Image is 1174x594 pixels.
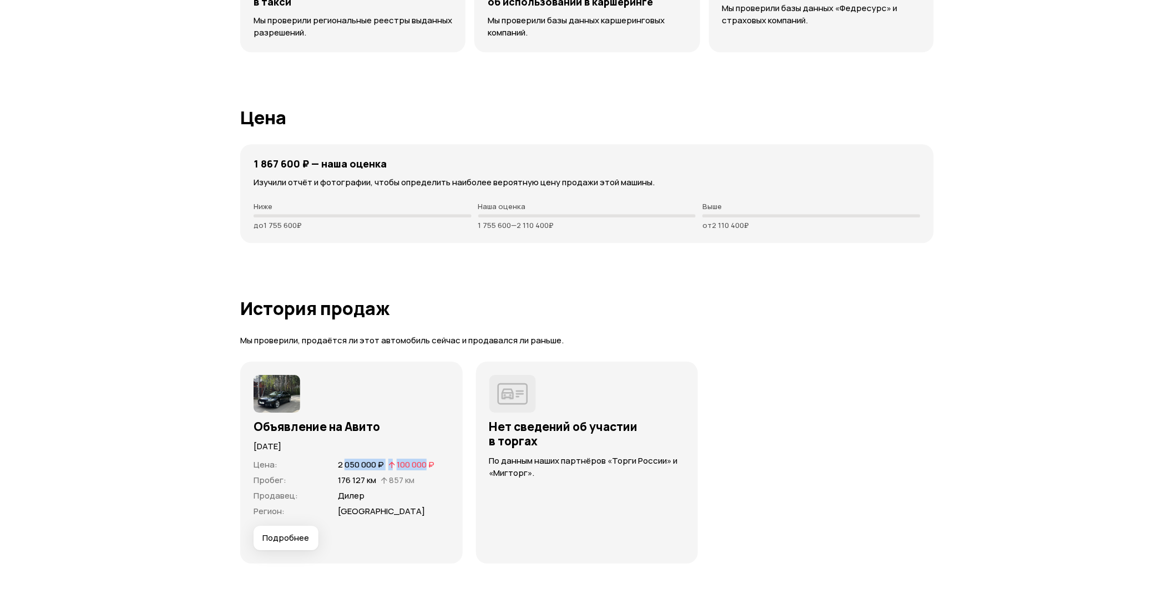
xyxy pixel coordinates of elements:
h1: Цена [240,108,934,128]
p: Мы проверили базы данных каршеринговых компаний. [488,14,686,39]
p: до 1 755 600 ₽ [254,221,472,230]
span: [GEOGRAPHIC_DATA] [338,505,425,517]
span: Подробнее [262,532,309,544]
p: Мы проверили, продаётся ли этот автомобиль сейчас и продавался ли раньше. [240,335,934,347]
h3: Нет сведений об участии в торгах [489,419,685,448]
p: Выше [702,202,920,211]
span: Дилер [338,490,365,501]
span: 176 127 км [338,474,376,486]
p: Ниже [254,202,472,211]
p: 1 755 600 — 2 110 400 ₽ [478,221,696,230]
p: Мы проверили региональные реестры выданных разрешений. [254,14,452,39]
h4: 1 867 600 ₽ — наша оценка [254,158,387,170]
p: Изучили отчёт и фотографии, чтобы определить наиболее вероятную цену продажи этой машины. [254,176,920,189]
span: 100 000 ₽ [397,459,434,470]
h3: Объявление на Авито [254,419,449,434]
p: Наша оценка [478,202,696,211]
p: Мы проверили базы данных «Федресурс» и страховых компаний. [722,2,920,27]
span: 857 км [389,474,414,486]
span: Пробег : [254,474,286,486]
span: Цена : [254,459,277,470]
span: Продавец : [254,490,298,501]
h1: История продаж [240,298,934,318]
p: По данным наших партнёров «Торги России» и «Мигторг». [489,455,685,479]
p: от 2 110 400 ₽ [702,221,920,230]
p: [DATE] [254,440,449,453]
span: 2 050 000 ₽ [338,459,384,470]
span: Регион : [254,505,285,517]
button: Подробнее [254,526,318,550]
